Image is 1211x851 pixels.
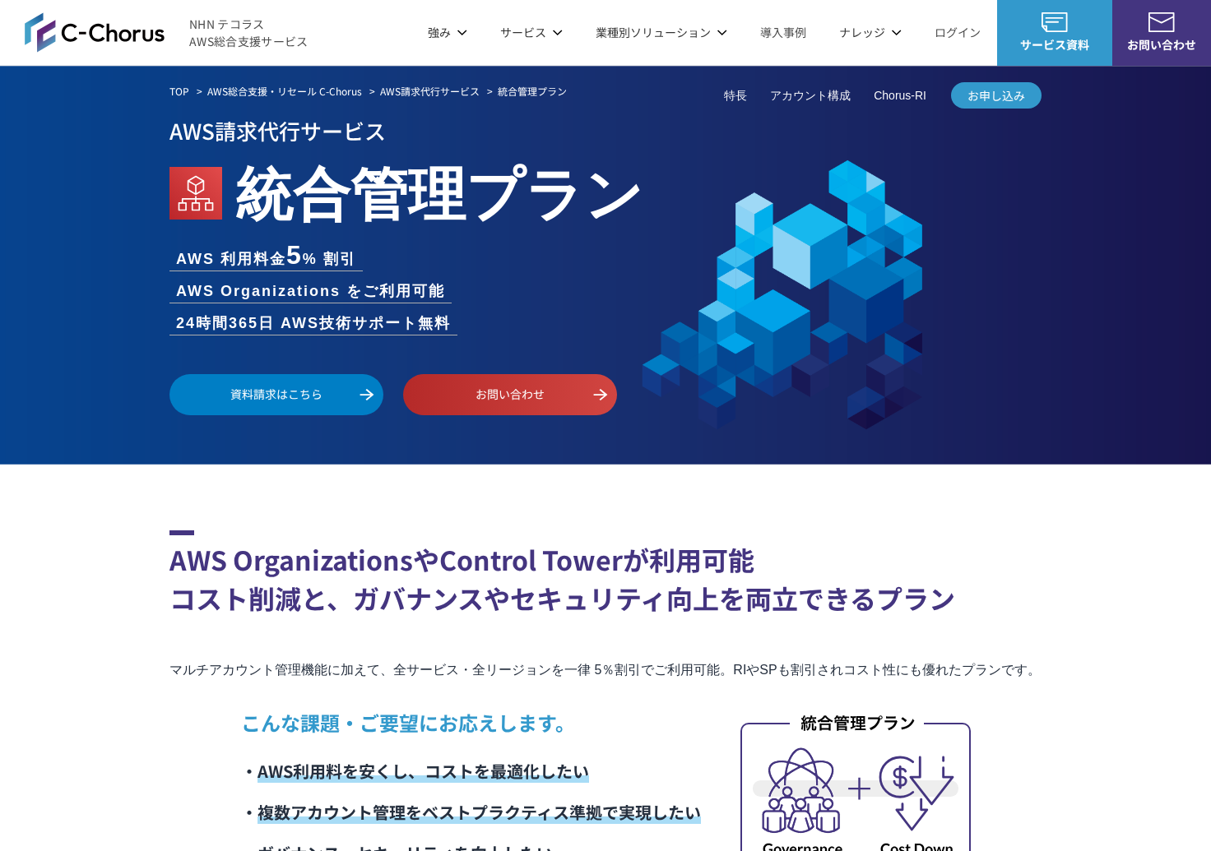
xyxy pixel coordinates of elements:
[169,113,1042,148] p: AWS請求代行サービス
[951,82,1042,109] a: お申し込み
[169,374,383,415] a: 資料請求はこちら
[997,36,1112,53] span: サービス資料
[1042,12,1068,32] img: AWS総合支援サービス C-Chorus サービス資料
[286,240,303,270] span: 5
[207,84,362,99] a: AWS総合支援・リセール C-Chorus
[428,24,467,41] p: 強み
[169,84,189,99] a: TOP
[258,759,589,783] span: AWS利用料を安くし、コストを最適化したい
[1112,36,1211,53] span: お問い合わせ
[169,280,452,303] li: AWS Organizations をご利用可能
[241,751,701,792] li: ・
[1148,12,1175,32] img: お問い合わせ
[25,12,165,52] img: AWS総合支援サービス C-Chorus
[169,530,1042,617] h2: AWS OrganizationsやControl Towerが利用可能 コスト削減と、ガバナンスやセキュリティ向上を両立できるプラン
[241,792,701,833] li: ・
[760,24,806,41] a: 導入事例
[380,84,480,99] a: AWS請求代行サービス
[498,84,567,98] em: 統合管理プラン
[935,24,981,41] a: ログイン
[169,167,222,220] img: AWS Organizations
[169,242,363,271] li: AWS 利用料金 % 割引
[189,16,309,50] span: NHN テコラス AWS総合支援サービス
[724,87,747,104] a: 特長
[596,24,727,41] p: 業種別ソリューション
[169,659,1042,682] p: マルチアカウント管理機能に加えて、全サービス・全リージョンを一律 5％割引でご利用可能。RIやSPも割引されコスト性にも優れたプランです。
[169,312,457,335] li: 24時間365日 AWS技術サポート無料
[241,708,701,738] p: こんな課題・ご要望にお応えします。
[951,87,1042,104] span: お申し込み
[25,12,309,52] a: AWS総合支援サービス C-ChorusNHN テコラスAWS総合支援サービス
[235,148,643,232] em: 統合管理プラン
[258,800,701,824] span: 複数アカウント管理をベストプラクティス準拠で実現したい
[770,87,851,104] a: アカウント構成
[500,24,563,41] p: サービス
[874,87,926,104] a: Chorus-RI
[839,24,902,41] p: ナレッジ
[403,374,617,415] a: お問い合わせ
